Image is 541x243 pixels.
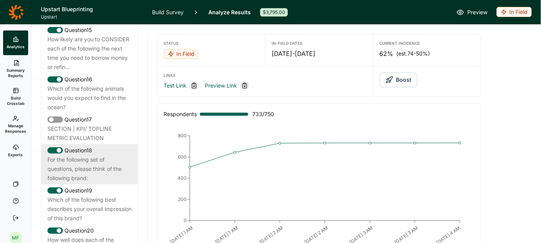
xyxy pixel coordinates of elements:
[3,83,28,111] a: Build Crosstab
[47,155,132,183] div: For the following set of questions, please think of the following brand:
[47,124,132,143] div: SECTION | KPI/ TOPLINE METRIC EVALUATION
[178,154,187,160] tspan: 600
[47,226,132,235] div: Question 20
[164,49,199,60] button: In Field
[41,5,143,14] h1: Upstart Blueprinting
[397,50,430,57] span: (est. 74-50% )
[164,110,197,119] div: Respondents
[252,110,274,119] span: 733 / 750
[3,30,28,55] a: Analytics
[184,218,187,223] tspan: 0
[260,8,288,17] div: $3,795.00
[3,138,28,163] a: Exports
[5,123,26,134] span: Manage Responses
[47,84,132,112] div: Which of the following animals would you expect to find in the ocean?
[205,81,237,90] a: Preview Link
[456,8,487,17] a: Preview
[47,75,132,84] div: Question 16
[380,40,475,46] div: Current Incidence
[7,44,25,49] span: Analytics
[164,49,199,59] div: In Field
[240,81,249,90] div: Copy link
[178,196,187,202] tspan: 200
[178,133,187,138] tspan: 800
[47,115,132,124] div: Question 17
[47,195,132,223] div: Which of the following best describes your overall impression of this brand?
[272,49,367,58] div: [DATE] - [DATE]
[497,7,532,17] div: In Field
[380,73,418,87] button: Boost
[467,8,487,17] span: Preview
[497,7,532,18] button: In Field
[3,111,28,138] a: Manage Responses
[178,175,187,181] tspan: 400
[272,40,367,46] div: In-Field Dates
[8,152,23,157] span: Exports
[47,35,132,72] div: How likely are you to CONSIDER each of the following the next time you need to borrow money or re...
[3,55,28,83] a: Summary Reports
[41,14,143,20] span: Upstart
[164,40,259,46] div: Status
[164,73,367,78] div: Links
[189,81,199,90] div: Copy link
[47,186,132,195] div: Question 19
[47,25,132,35] div: Question 15
[6,67,25,78] span: Summary Reports
[164,81,186,90] a: Test Link
[380,49,394,58] span: 62%
[6,95,25,106] span: Build Crosstab
[47,146,132,155] div: Question 18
